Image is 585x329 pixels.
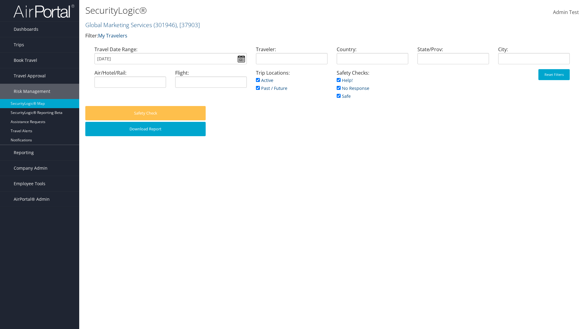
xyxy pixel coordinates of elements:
[332,69,413,106] div: Safety Checks:
[538,69,570,80] button: Reset Filters
[413,46,494,69] div: State/Prov:
[85,122,206,136] button: Download Report
[553,9,579,16] span: Admin Test
[90,46,251,69] div: Travel Date Range:
[14,161,48,176] span: Company Admin
[332,46,413,69] div: Country:
[337,77,353,83] a: Help!
[251,46,332,69] div: Traveler:
[553,3,579,22] a: Admin Test
[337,93,351,99] a: Safe
[154,21,177,29] span: ( 301946 )
[256,77,273,83] a: Active
[98,32,127,39] a: My Travelers
[14,22,38,37] span: Dashboards
[14,84,50,99] span: Risk Management
[85,32,414,40] p: Filter:
[14,145,34,160] span: Reporting
[177,21,200,29] span: , [ 37903 ]
[85,21,200,29] a: Global Marketing Services
[171,69,251,93] div: Flight:
[14,37,24,52] span: Trips
[14,192,50,207] span: AirPortal® Admin
[14,53,37,68] span: Book Travel
[85,106,206,120] button: Safety Check
[337,85,369,91] a: No Response
[13,4,74,18] img: airportal-logo.png
[251,69,332,98] div: Trip Locations:
[90,69,171,93] div: Air/Hotel/Rail:
[14,176,45,191] span: Employee Tools
[494,46,574,69] div: City:
[85,4,414,17] h1: SecurityLogic®
[256,85,287,91] a: Past / Future
[14,68,46,83] span: Travel Approval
